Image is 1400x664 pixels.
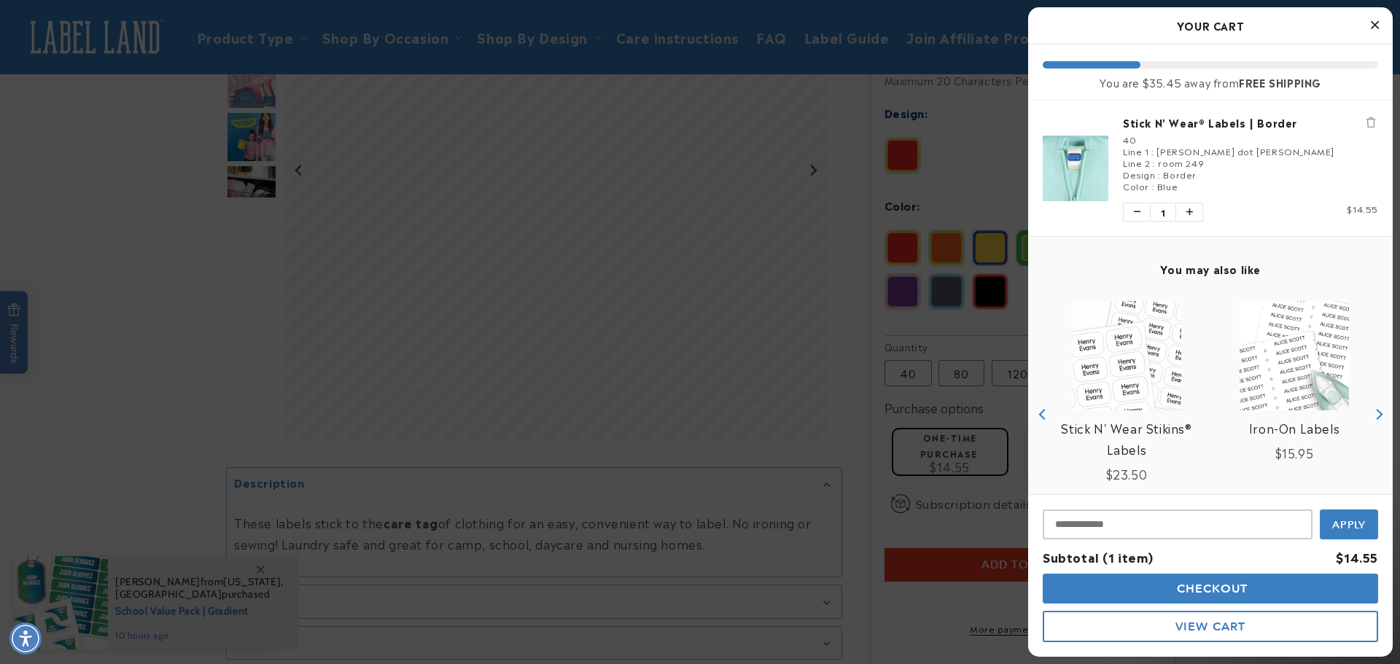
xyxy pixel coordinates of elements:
button: Where do these labels stick? [35,41,177,69]
span: Color [1123,179,1149,192]
button: Close Cart [1364,15,1385,36]
span: $14.55 [1347,202,1378,215]
span: : [1151,144,1154,157]
button: Remove Stick N' Wear® Labels | Border [1364,115,1378,130]
span: 1 [1150,203,1176,221]
span: : [1152,179,1155,192]
div: $14.55 [1336,547,1378,568]
span: Checkout [1173,582,1248,595]
a: View Iron-On Labels [1249,418,1339,439]
img: Stick N' Wear® Labels | Border - Label Land [1043,136,1108,201]
button: Next [1367,403,1389,425]
span: : [1158,168,1161,181]
span: Apply [1332,518,1366,531]
h4: You may also like [1043,262,1378,276]
li: product [1043,101,1378,236]
b: FREE SHIPPING [1239,74,1321,90]
span: View Cart [1175,620,1245,633]
span: Line 2 [1123,156,1151,169]
input: Input Discount [1043,509,1312,539]
button: View Cart [1043,611,1378,642]
button: Increase quantity of Stick N' Wear® Labels | Border [1176,203,1202,221]
div: You are $35.45 away from [1043,76,1378,89]
span: room 249 [1158,156,1204,169]
div: Accessibility Menu [9,622,42,655]
button: Previous [1032,403,1054,425]
h2: Your Cart [1043,15,1378,36]
button: Are these labels laundry safe? [29,82,177,109]
a: Stick N' Wear® Labels | Border [1123,115,1378,130]
span: Subtotal (1 item) [1043,548,1153,566]
span: Border [1163,168,1197,181]
span: [PERSON_NAME] dot [PERSON_NAME] [1156,144,1334,157]
button: Checkout [1043,574,1378,604]
span: : [1153,156,1156,169]
button: Apply [1320,509,1378,539]
div: 40 [1123,133,1378,145]
div: product [1210,286,1378,542]
div: product [1043,286,1210,542]
span: Blue [1157,179,1178,192]
span: $23.50 [1106,465,1148,483]
img: Iron-On Labels - Label Land [1240,301,1349,410]
span: $15.95 [1275,444,1314,461]
iframe: Sign Up via Text for Offers [12,547,184,591]
a: View Stick N' Wear Stikins® Labels [1050,418,1203,460]
img: View Stick N' Wear Stikins® Labels [1072,301,1181,410]
span: Line 1 [1123,144,1149,157]
button: Decrease quantity of Stick N' Wear® Labels | Border [1124,203,1150,221]
span: Design [1123,168,1156,181]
